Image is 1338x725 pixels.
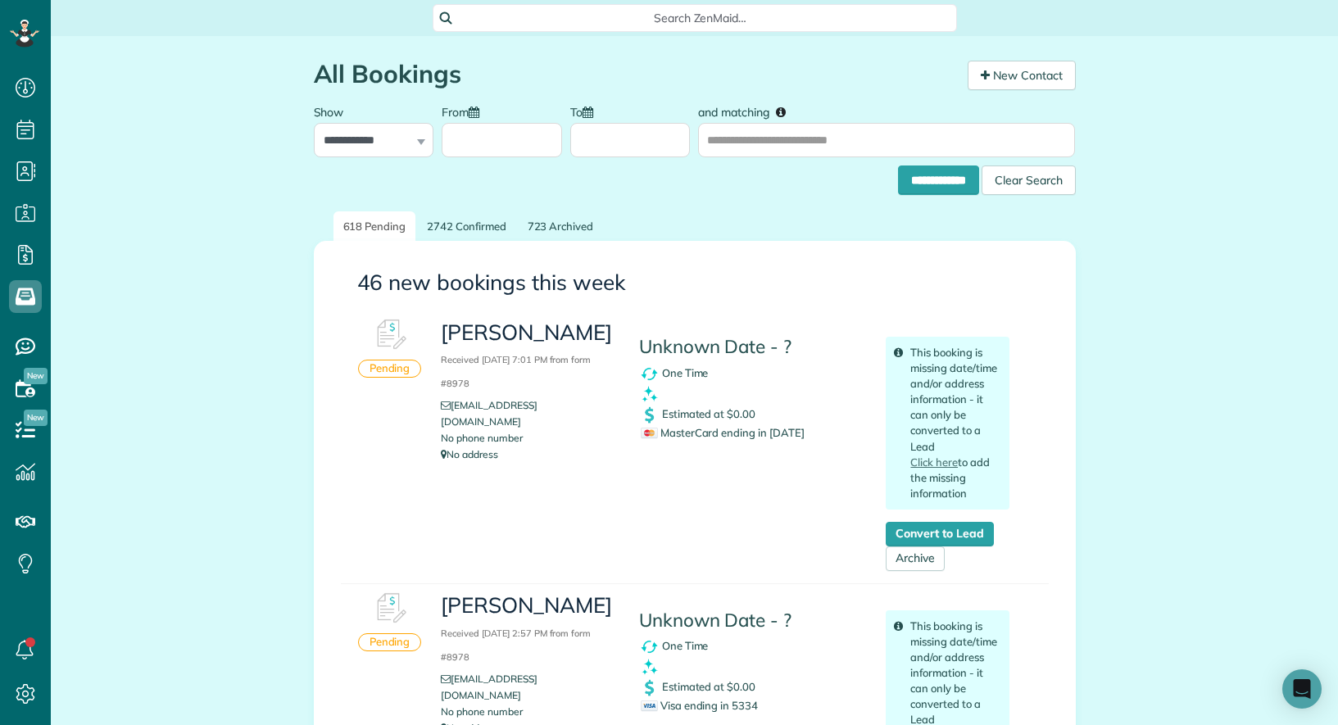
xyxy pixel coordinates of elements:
[910,455,958,469] a: Click here
[365,310,415,360] img: Booking #608996
[982,168,1076,181] a: Clear Search
[641,699,758,712] span: Visa ending in 5334
[639,637,660,657] img: recurrence_symbol_icon-7cc721a9f4fb8f7b0289d3d97f09a2e367b638918f1a67e51b1e7d8abe5fb8d8.png
[639,384,660,405] img: clean_symbol_icon-dd072f8366c07ea3eb8378bb991ecd12595f4b76d916a6f83395f9468ae6ecae.png
[441,704,614,720] li: No phone number
[357,271,1032,295] h3: 46 new bookings this week
[886,522,993,546] a: Convert to Lead
[417,211,515,242] a: 2742 Confirmed
[441,628,591,663] small: Received [DATE] 2:57 PM from form #8978
[441,399,537,428] a: [EMAIL_ADDRESS][DOMAIN_NAME]
[358,633,422,651] div: Pending
[365,584,415,633] img: Booking #608931
[333,211,416,242] a: 618 Pending
[639,337,862,357] h4: Unknown Date - ?
[639,364,660,384] img: recurrence_symbol_icon-7cc721a9f4fb8f7b0289d3d97f09a2e367b638918f1a67e51b1e7d8abe5fb8d8.png
[441,673,537,701] a: [EMAIL_ADDRESS][DOMAIN_NAME]
[24,410,48,426] span: New
[314,61,955,88] h1: All Bookings
[662,407,755,420] span: Estimated at $0.00
[698,96,797,126] label: and matching
[570,96,601,126] label: To
[662,639,709,652] span: One Time
[641,426,805,439] span: MasterCard ending in [DATE]
[441,321,614,392] h3: [PERSON_NAME]
[1282,669,1322,709] div: Open Intercom Messenger
[518,211,604,242] a: 723 Archived
[24,368,48,384] span: New
[442,96,488,126] label: From
[639,405,660,425] img: dollar_symbol_icon-bd8a6898b2649ec353a9eba708ae97d8d7348bddd7d2aed9b7e4bf5abd9f4af5.png
[662,680,755,693] span: Estimated at $0.00
[358,360,422,378] div: Pending
[441,430,614,446] li: No phone number
[982,165,1076,195] div: Clear Search
[886,546,945,571] a: Archive
[639,677,660,698] img: dollar_symbol_icon-bd8a6898b2649ec353a9eba708ae97d8d7348bddd7d2aed9b7e4bf5abd9f4af5.png
[886,337,1009,510] div: This booking is missing date/time and/or address information - it can only be converted to a Lead...
[662,366,709,379] span: One Time
[639,657,660,677] img: clean_symbol_icon-dd072f8366c07ea3eb8378bb991ecd12595f4b76d916a6f83395f9468ae6ecae.png
[968,61,1076,90] a: New Contact
[441,594,614,664] h3: [PERSON_NAME]
[441,354,591,389] small: Received [DATE] 7:01 PM from form #8978
[441,446,614,463] p: No address
[639,610,862,631] h4: Unknown Date - ?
